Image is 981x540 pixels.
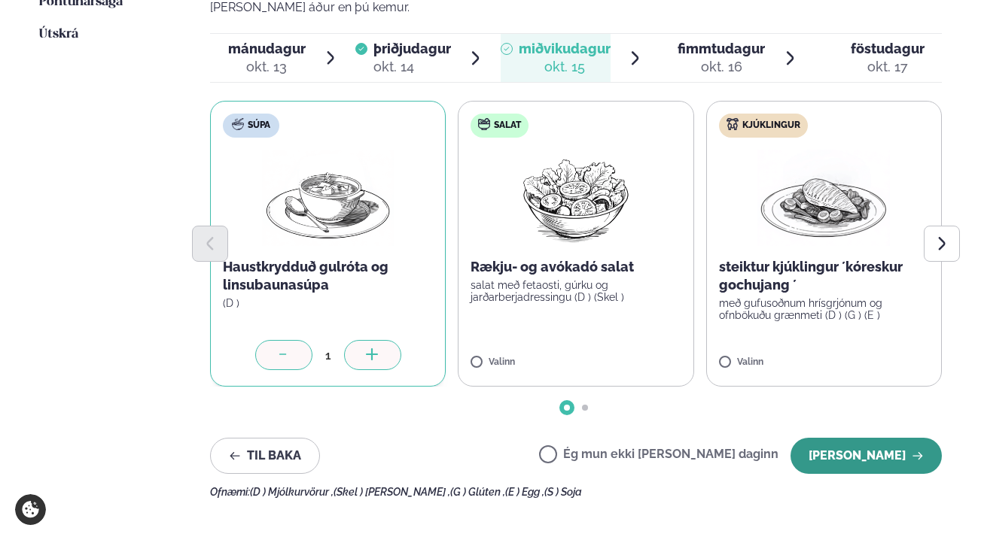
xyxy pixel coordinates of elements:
div: Ofnæmi: [210,486,942,498]
span: þriðjudagur [373,41,451,56]
img: Salad.png [510,150,643,246]
img: Soup.png [262,150,395,246]
span: (D ) Mjólkurvörur , [250,486,334,498]
p: með gufusoðnum hrísgrjónum og ofnbökuðu grænmeti (D ) (G ) (E ) [719,297,929,321]
span: Salat [494,120,521,132]
div: okt. 16 [678,58,765,76]
span: föstudagur [851,41,925,56]
div: okt. 13 [228,58,306,76]
button: Til baka [210,438,320,474]
p: Rækju- og avókadó salat [471,258,681,276]
img: salad.svg [478,118,490,130]
span: Go to slide 2 [582,405,588,411]
p: Haustkrydduð gulróta og linsubaunasúpa [223,258,433,294]
span: Kjúklingur [742,120,800,132]
span: mánudagur [228,41,306,56]
a: Cookie settings [15,494,46,525]
div: 1 [312,347,344,364]
button: Next slide [924,226,960,262]
span: (E ) Egg , [505,486,544,498]
span: (Skel ) [PERSON_NAME] , [334,486,450,498]
button: Previous slide [192,226,228,262]
span: (S ) Soja [544,486,582,498]
img: soup.svg [232,118,244,130]
div: okt. 17 [851,58,925,76]
img: Chicken-breast.png [757,150,890,246]
div: okt. 15 [519,58,611,76]
button: [PERSON_NAME] [791,438,942,474]
p: (D ) [223,297,433,309]
span: Go to slide 1 [564,405,570,411]
div: okt. 14 [373,58,451,76]
span: Útskrá [39,28,78,41]
span: miðvikudagur [519,41,611,56]
img: chicken.svg [727,118,739,130]
p: steiktur kjúklingur ´kóreskur gochujang ´ [719,258,929,294]
span: Súpa [248,120,270,132]
a: Útskrá [39,26,78,44]
p: salat með fetaosti, gúrku og jarðarberjadressingu (D ) (Skel ) [471,279,681,303]
span: (G ) Glúten , [450,486,505,498]
span: fimmtudagur [678,41,765,56]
